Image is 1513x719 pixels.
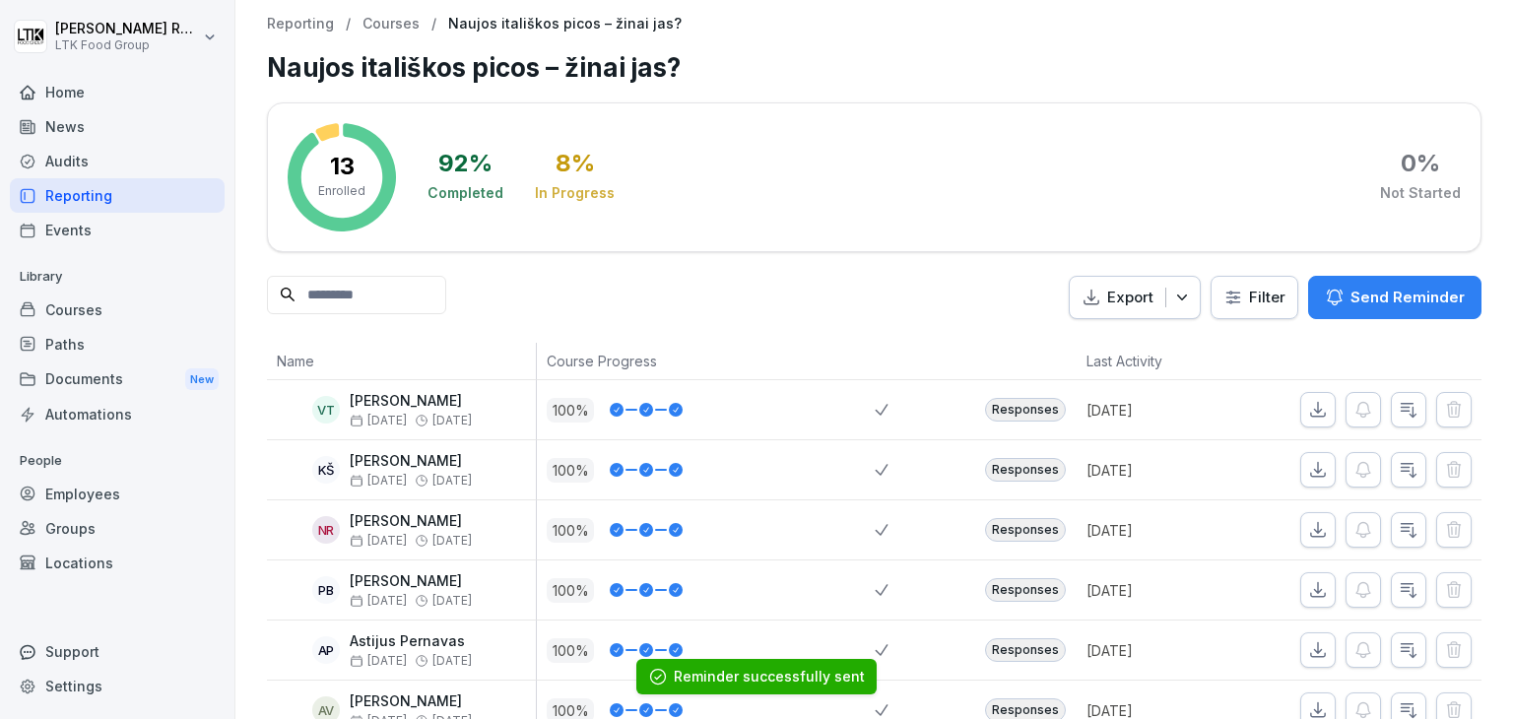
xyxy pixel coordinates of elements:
p: [PERSON_NAME] [350,453,472,470]
span: [DATE] [350,414,407,427]
div: 8 % [556,152,595,175]
p: People [10,445,225,477]
div: Responses [985,458,1066,482]
p: Naujos itališkos picos – žinai jas? [448,16,682,33]
span: [DATE] [432,474,472,488]
p: 13 [330,155,355,178]
a: Home [10,75,225,109]
p: 100 % [547,578,594,603]
p: [DATE] [1086,400,1245,421]
a: Groups [10,511,225,546]
a: Reporting [267,16,334,33]
a: Employees [10,477,225,511]
p: Send Reminder [1350,287,1465,308]
a: Courses [362,16,420,33]
p: Course Progress [547,351,865,371]
a: Automations [10,397,225,431]
p: 100 % [547,518,594,543]
p: [DATE] [1086,580,1245,601]
a: Courses [10,293,225,327]
p: / [346,16,351,33]
p: [PERSON_NAME] [350,573,472,590]
div: In Progress [535,183,615,203]
p: 100 % [547,458,594,483]
p: LTK Food Group [55,38,199,52]
a: Settings [10,669,225,703]
span: [DATE] [350,594,407,608]
div: Not Started [1380,183,1461,203]
p: [DATE] [1086,520,1245,541]
div: Completed [428,183,503,203]
div: 92 % [438,152,493,175]
span: [DATE] [432,654,472,668]
p: Name [277,351,526,371]
p: 100 % [547,638,594,663]
h1: Naujos itališkos picos – žinai jas? [267,48,1481,87]
div: New [185,368,219,391]
div: KŠ [312,456,340,484]
div: Documents [10,361,225,398]
a: Events [10,213,225,247]
p: Enrolled [318,182,365,200]
div: Reminder successfully sent [674,667,865,686]
div: Responses [985,638,1066,662]
p: Last Activity [1086,351,1235,371]
a: Audits [10,144,225,178]
p: [PERSON_NAME] [350,693,472,710]
div: Filter [1223,288,1285,307]
div: Support [10,634,225,669]
a: Paths [10,327,225,361]
button: Export [1069,276,1201,320]
p: [PERSON_NAME] [350,513,472,530]
a: News [10,109,225,144]
p: Export [1107,287,1153,309]
div: VT [312,396,340,424]
p: [PERSON_NAME] Račkauskaitė [55,21,199,37]
span: [DATE] [350,534,407,548]
div: Responses [985,518,1066,542]
p: 100 % [547,398,594,423]
p: / [431,16,436,33]
div: Responses [985,578,1066,602]
div: AP [312,636,340,664]
button: Filter [1212,277,1297,319]
p: [PERSON_NAME] [350,393,472,410]
p: [DATE] [1086,460,1245,481]
a: Locations [10,546,225,580]
span: [DATE] [432,594,472,608]
span: [DATE] [432,534,472,548]
span: [DATE] [350,474,407,488]
p: [DATE] [1086,640,1245,661]
span: [DATE] [432,414,472,427]
p: Library [10,261,225,293]
button: Send Reminder [1308,276,1481,319]
span: [DATE] [350,654,407,668]
p: Astijus Pernavas [350,633,472,650]
a: Reporting [10,178,225,213]
div: 0 % [1401,152,1440,175]
div: PB [312,576,340,604]
div: Responses [985,398,1066,422]
a: DocumentsNew [10,361,225,398]
div: NR [312,516,340,544]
